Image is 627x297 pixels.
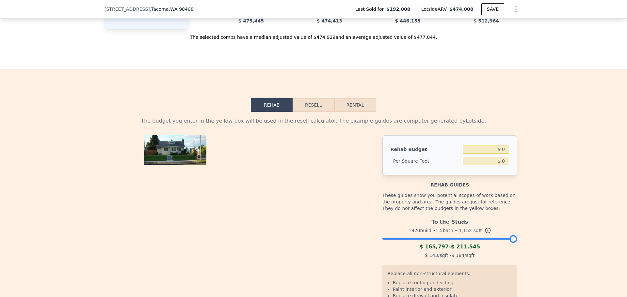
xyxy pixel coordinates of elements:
[110,117,517,125] div: The budget you enter in the yellow box will be used in the resell calculator. The example guides ...
[459,228,472,233] span: 1,152
[382,215,517,226] div: To the Studs
[355,6,387,12] span: Last Sold for
[451,253,464,258] span: $ 184
[382,226,517,235] div: 1920 build • 1.5 bath • sqft
[334,98,376,112] button: Rental
[150,6,194,12] span: , Tacoma
[509,3,522,16] button: Show Options
[451,244,480,250] span: $ 211,545
[104,6,150,12] span: [STREET_ADDRESS]
[395,18,421,23] span: $ 446,153
[293,98,334,112] button: Resell
[104,29,522,40] div: The selected comps have a median adjusted value of $474,929 and an average adjusted value of $477...
[144,135,206,165] img: Property Photo 1
[419,244,449,250] span: $ 165,797
[388,270,512,279] div: Replace all non-structural elements.
[425,253,438,258] span: $ 143
[393,279,512,286] li: Replace roofing and siding
[393,286,512,292] li: Paint interior and exterior
[382,175,517,188] div: Rehab guides
[481,3,504,15] button: SAVE
[251,98,293,112] button: Rehab
[391,143,460,155] div: Rehab Budget
[386,6,410,12] span: $192,000
[391,155,460,167] div: Per Square Foot
[421,6,449,12] span: Lotside ARV
[382,243,517,251] div: -
[169,7,194,12] span: , WA 98408
[449,7,474,12] span: $474,000
[317,18,342,23] span: $ 474,413
[382,188,517,215] div: These guides show you potential scopes of work based on the property and area. The guides are jus...
[382,251,517,260] div: /sqft - /sqft
[238,18,264,23] span: $ 475,445
[474,18,499,23] span: $ 512,964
